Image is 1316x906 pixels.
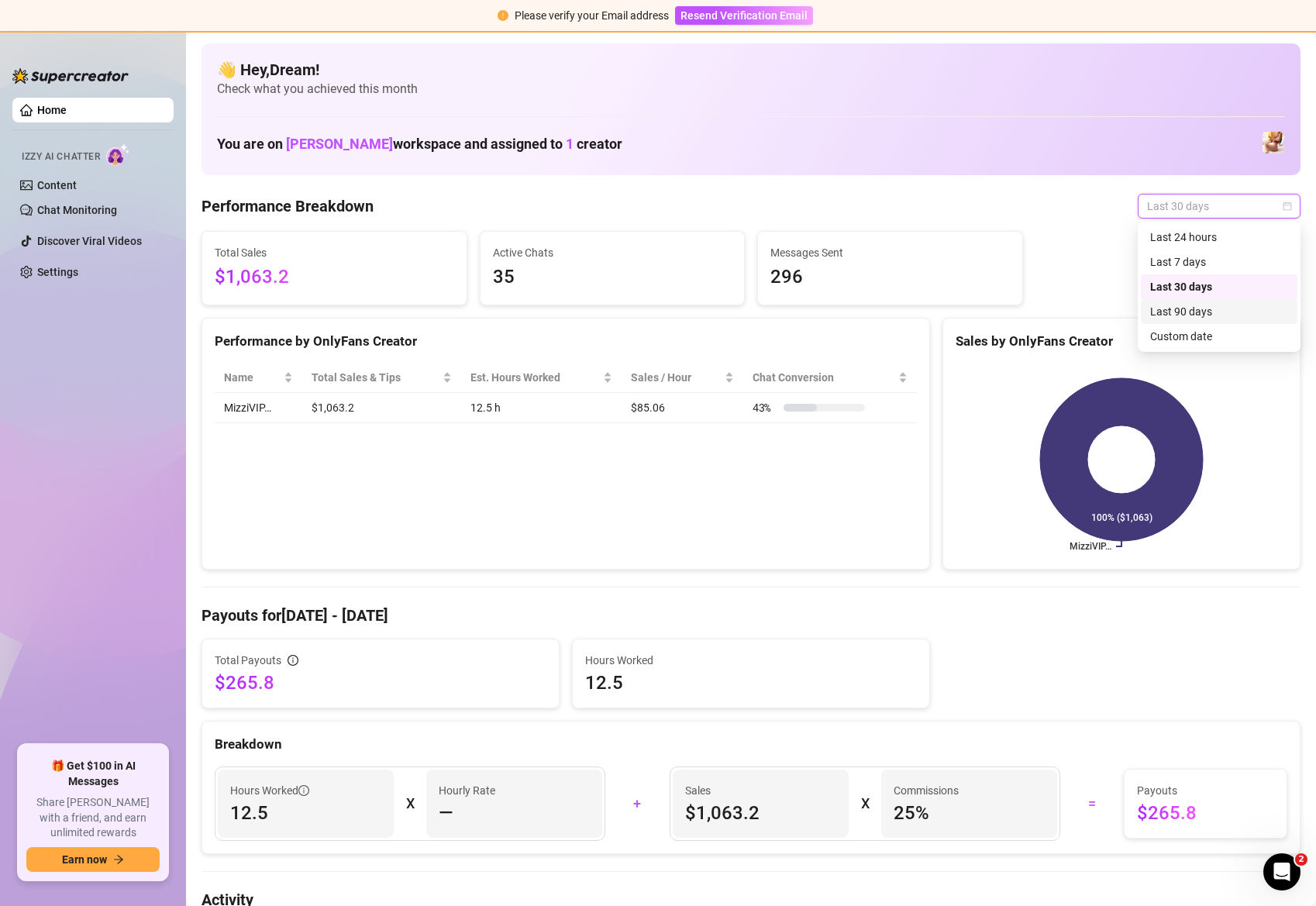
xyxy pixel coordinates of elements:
a: Discover Viral Videos [37,235,142,247]
th: Sales / Hour [622,363,743,393]
span: 🎁 Get $100 in AI Messages [26,759,160,789]
img: MizziVIP [1263,132,1284,153]
span: calendar [1283,202,1292,211]
th: Total Sales & Tips [302,363,462,393]
div: Last 90 days [1150,303,1288,320]
td: MizziVIP… [215,393,302,423]
a: Settings [37,266,78,278]
article: Commissions [894,782,959,799]
span: 12.5 [230,801,381,825]
span: Hours Worked [230,782,309,799]
div: Breakdown [215,734,1287,755]
div: Last 7 days [1141,250,1297,274]
div: = [1070,791,1115,816]
h4: Performance Breakdown [202,195,374,217]
div: X [861,791,869,816]
span: $265.8 [1137,801,1274,825]
div: Please verify your Email address [515,7,669,24]
span: Share [PERSON_NAME] with a friend, and earn unlimited rewards [26,795,160,841]
span: 1 [566,136,574,152]
span: Active Chats [493,244,732,261]
text: MizziVIP… [1070,541,1111,552]
span: 35 [493,263,732,292]
img: AI Chatter [106,143,130,166]
div: Last 7 days [1150,253,1288,270]
div: Last 24 hours [1150,229,1288,246]
span: 25 % [894,801,1045,825]
span: 2 [1295,853,1307,866]
img: logo-BBDzfeDw.svg [12,68,129,84]
th: Chat Conversion [743,363,917,393]
div: Last 30 days [1141,274,1297,299]
span: Total Sales & Tips [312,369,440,386]
span: Resend Verification Email [680,9,808,22]
span: Hours Worked [585,652,917,669]
span: [PERSON_NAME] [286,136,393,152]
span: Izzy AI Chatter [22,150,100,164]
h1: You are on workspace and assigned to creator [217,136,622,153]
span: 43 % [753,399,777,416]
td: $85.06 [622,393,743,423]
div: Performance by OnlyFans Creator [215,331,917,352]
span: Last 30 days [1147,195,1291,218]
span: Sales [685,782,836,799]
div: X [406,791,414,816]
div: Est. Hours Worked [470,369,600,386]
article: Hourly Rate [439,782,495,799]
span: info-circle [288,655,298,666]
div: Custom date [1150,328,1288,345]
span: Payouts [1137,782,1274,799]
h4: 👋 Hey, Dream ! [217,59,1285,81]
div: Custom date [1141,324,1297,349]
div: Last 24 hours [1141,225,1297,250]
span: info-circle [298,785,309,796]
a: Content [37,179,77,191]
div: Last 30 days [1150,278,1288,295]
button: Earn nowarrow-right [26,847,160,872]
a: Home [37,104,67,116]
iframe: Intercom live chat [1263,853,1300,890]
span: $1,063.2 [215,263,454,292]
span: Chat Conversion [753,369,895,386]
a: Chat Monitoring [37,204,117,216]
h4: Payouts for [DATE] - [DATE] [202,605,1300,626]
span: $1,063.2 [685,801,836,825]
span: Total Payouts [215,652,281,669]
th: Name [215,363,302,393]
span: $265.8 [215,670,546,695]
span: 12.5 [585,670,917,695]
span: Messages Sent [770,244,1010,261]
span: Earn now [62,853,107,866]
div: Sales by OnlyFans Creator [956,331,1287,352]
td: 12.5 h [461,393,622,423]
span: — [439,801,453,825]
span: Check what you achieved this month [217,81,1285,98]
div: + [615,791,660,816]
div: Last 90 days [1141,299,1297,324]
span: Sales / Hour [631,369,722,386]
span: 296 [770,263,1010,292]
span: arrow-right [113,854,124,865]
span: Total Sales [215,244,454,261]
span: Name [224,369,281,386]
td: $1,063.2 [302,393,462,423]
span: exclamation-circle [498,10,508,21]
button: Resend Verification Email [675,6,813,25]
